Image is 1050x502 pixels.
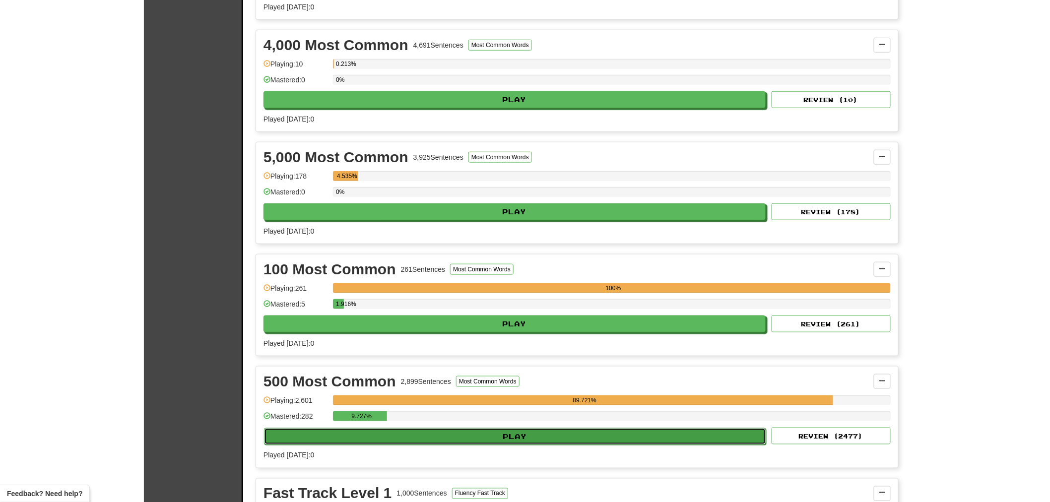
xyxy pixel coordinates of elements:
[263,395,328,412] div: Playing: 2,601
[264,428,766,445] button: Play
[263,59,328,75] div: Playing: 10
[263,115,314,123] span: Played [DATE]: 0
[772,203,891,220] button: Review (178)
[263,187,328,203] div: Mastered: 0
[450,264,514,275] button: Most Common Words
[401,376,451,386] div: 2,899 Sentences
[263,38,408,53] div: 4,000 Most Common
[336,299,343,309] div: 1.916%
[336,171,358,181] div: 4.535%
[263,299,328,315] div: Mastered: 5
[452,488,508,499] button: Fluency Fast Track
[263,171,328,188] div: Playing: 178
[336,395,833,405] div: 89.721%
[263,91,766,108] button: Play
[263,150,408,165] div: 5,000 Most Common
[263,203,766,220] button: Play
[263,374,396,389] div: 500 Most Common
[263,315,766,332] button: Play
[7,489,82,499] span: Open feedback widget
[263,411,328,428] div: Mastered: 282
[263,283,328,300] div: Playing: 261
[413,152,463,162] div: 3,925 Sentences
[336,411,387,421] div: 9.727%
[772,428,891,444] button: Review (2477)
[336,283,891,293] div: 100%
[772,315,891,332] button: Review (261)
[468,152,532,163] button: Most Common Words
[263,339,314,347] span: Played [DATE]: 0
[456,376,520,387] button: Most Common Words
[263,262,396,277] div: 100 Most Common
[397,489,447,499] div: 1,000 Sentences
[401,264,446,274] div: 261 Sentences
[263,3,314,11] span: Played [DATE]: 0
[772,91,891,108] button: Review (10)
[263,451,314,459] span: Played [DATE]: 0
[413,40,463,50] div: 4,691 Sentences
[263,227,314,235] span: Played [DATE]: 0
[263,486,392,501] div: Fast Track Level 1
[468,40,532,51] button: Most Common Words
[263,75,328,91] div: Mastered: 0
